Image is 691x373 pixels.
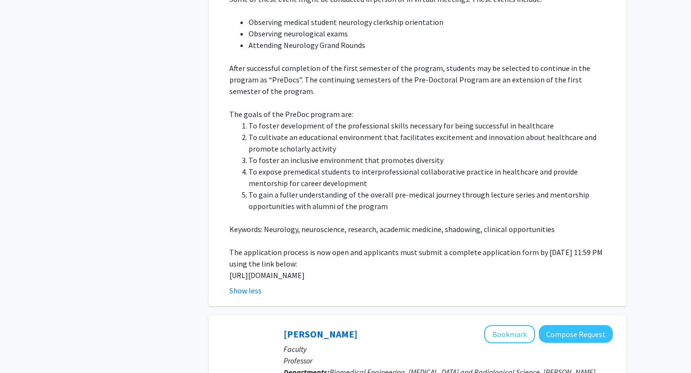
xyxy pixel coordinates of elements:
li: To cultivate an educational environment that facilitates excitement and innovation about healthca... [249,131,613,154]
a: [PERSON_NAME] [284,328,357,340]
li: Observing medical student neurology clerkship orientation [249,16,613,28]
button: Show less [229,285,262,296]
p: Faculty [284,343,613,355]
p: After successful completion of the first semester of the program, students may be selected to con... [229,62,613,97]
li: To expose premedical students to interprofessional collaborative practice in healthcare and provi... [249,166,613,189]
p: The application process is now open and applicants must submit a complete application form by [DA... [229,246,613,269]
li: To foster development of the professional skills necessary for being successful in healthcare [249,120,613,131]
li: Observing neurological exams [249,28,613,39]
p: Keywords: Neurology, neuroscience, research, academic medicine, shadowing, clinical opportunities [229,223,613,235]
li: To gain a fuller understanding of the overall pre-medical journey through lecture series and ment... [249,189,613,212]
button: Add Arvind Pathak to Bookmarks [484,325,535,343]
li: Attending Neurology Grand Rounds [249,39,613,51]
li: To foster an inclusive environment that promotes diversity [249,154,613,166]
p: The goals of the PreDoc program are: [229,108,613,120]
iframe: Chat [7,330,41,366]
p: Professor [284,355,613,366]
p: [URL][DOMAIN_NAME] [229,269,613,281]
